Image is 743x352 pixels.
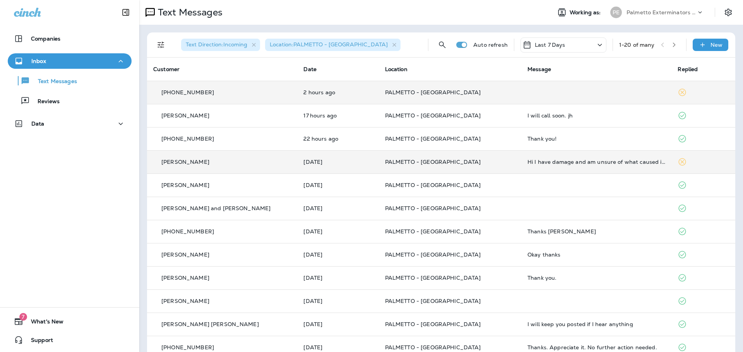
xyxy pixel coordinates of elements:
[8,314,132,329] button: 7What's New
[161,89,214,96] span: [PHONE_NUMBER]
[527,159,665,165] div: Hi I have damage and am unsure of what caused it. Can you take a look please
[265,39,401,51] div: Location:PALMETTO - [GEOGRAPHIC_DATA]
[435,37,450,53] button: Search Messages
[303,89,372,95] p: Aug 21, 2025 12:02 PM
[385,251,481,258] span: PALMETTO - [GEOGRAPHIC_DATA]
[303,275,372,281] p: Aug 19, 2025 08:04 AM
[23,337,53,346] span: Support
[303,228,372,235] p: Aug 19, 2025 03:22 PM
[527,344,665,350] div: Thanks. Appreciate it. No further action needed.
[161,205,270,211] p: [PERSON_NAME] and [PERSON_NAME]
[31,36,60,42] p: Companies
[710,42,722,48] p: New
[8,332,132,348] button: Support
[303,252,372,258] p: Aug 19, 2025 08:43 AM
[527,112,665,119] div: I will call soon. jh
[161,159,209,165] p: [PERSON_NAME]
[161,275,209,281] p: [PERSON_NAME]
[385,135,481,142] span: PALMETTO - [GEOGRAPHIC_DATA]
[161,228,214,235] span: [PHONE_NUMBER]
[8,73,132,89] button: Text Messages
[23,318,63,328] span: What's New
[303,136,372,142] p: Aug 20, 2025 03:57 PM
[161,298,209,304] p: [PERSON_NAME]
[721,5,735,19] button: Settings
[527,136,665,142] div: Thank you!
[161,344,214,351] span: [PHONE_NUMBER]
[161,112,209,119] p: [PERSON_NAME]
[8,53,132,69] button: Inbox
[527,275,665,281] div: Thank you.
[303,182,372,188] p: Aug 20, 2025 08:47 AM
[527,321,665,327] div: I will keep you posted if I hear anything
[186,41,247,48] span: Text Direction : Incoming
[303,159,372,165] p: Aug 20, 2025 01:07 PM
[619,42,655,48] div: 1 - 20 of many
[161,182,209,188] p: [PERSON_NAME]
[527,252,665,258] div: Okay thanks
[31,58,46,64] p: Inbox
[303,205,372,211] p: Aug 19, 2025 03:26 PM
[385,182,481,189] span: PALMETTO - [GEOGRAPHIC_DATA]
[627,9,696,15] p: Palmetto Exterminators LLC
[385,66,407,73] span: Location
[30,78,77,85] p: Text Messages
[155,7,223,18] p: Text Messages
[153,37,169,53] button: Filters
[8,93,132,109] button: Reviews
[385,205,481,212] span: PALMETTO - [GEOGRAPHIC_DATA]
[303,66,317,73] span: Date
[303,344,372,350] p: Aug 18, 2025 10:00 AM
[385,112,481,119] span: PALMETTO - [GEOGRAPHIC_DATA]
[153,66,180,73] span: Customer
[161,135,214,142] span: [PHONE_NUMBER]
[385,344,481,351] span: PALMETTO - [GEOGRAPHIC_DATA]
[610,7,622,18] div: PE
[385,89,481,96] span: PALMETTO - [GEOGRAPHIC_DATA]
[19,313,27,321] span: 7
[8,31,132,46] button: Companies
[385,321,481,328] span: PALMETTO - [GEOGRAPHIC_DATA]
[385,298,481,304] span: PALMETTO - [GEOGRAPHIC_DATA]
[527,66,551,73] span: Message
[303,321,372,327] p: Aug 18, 2025 11:04 AM
[30,98,60,105] p: Reviews
[161,321,259,327] p: [PERSON_NAME] [PERSON_NAME]
[303,112,372,119] p: Aug 20, 2025 08:32 PM
[385,158,481,165] span: PALMETTO - [GEOGRAPHIC_DATA]
[570,9,603,16] span: Working as:
[385,274,481,281] span: PALMETTO - [GEOGRAPHIC_DATA]
[535,42,565,48] p: Last 7 Days
[31,121,45,127] p: Data
[678,66,698,73] span: Replied
[115,5,137,20] button: Collapse Sidebar
[161,252,209,258] p: [PERSON_NAME]
[473,42,508,48] p: Auto refresh
[385,228,481,235] span: PALMETTO - [GEOGRAPHIC_DATA]
[303,298,372,304] p: Aug 18, 2025 11:13 AM
[270,41,388,48] span: Location : PALMETTO - [GEOGRAPHIC_DATA]
[527,228,665,235] div: Thanks Peter Rosenthal
[181,39,260,51] div: Text Direction:Incoming
[8,116,132,131] button: Data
